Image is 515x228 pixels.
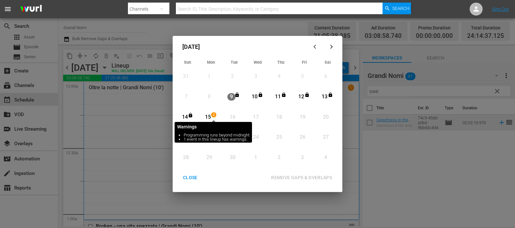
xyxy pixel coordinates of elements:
[298,154,306,161] div: 3
[231,60,238,65] span: Tue
[275,154,283,161] div: 2
[322,73,330,80] div: 6
[252,134,260,141] div: 24
[205,73,213,80] div: 1
[205,93,213,101] div: 8
[275,114,283,121] div: 18
[16,2,47,17] img: ans4CAIJ8jUAAAAAAAAAAAAAAAAAAAAAAAAgQb4GAAAAAAAAAAAAAAAAAAAAAAAAJMjXAAAAAAAAAAAAAAAAAAAAAAAAgAT5G...
[275,73,283,80] div: 4
[252,154,260,161] div: 1
[298,73,306,80] div: 5
[322,154,330,161] div: 4
[302,60,307,65] span: Fri
[325,60,331,65] span: Sat
[322,114,330,121] div: 20
[178,174,203,182] div: CLOSE
[182,134,190,141] div: 21
[182,93,190,101] div: 7
[252,114,260,121] div: 17
[204,114,212,121] div: 15
[298,134,306,141] div: 26
[321,93,329,101] div: 13
[212,112,216,117] span: 2
[228,154,236,161] div: 30
[322,134,330,141] div: 27
[176,39,308,55] div: [DATE]
[254,60,262,65] span: Wed
[298,114,306,121] div: 19
[228,134,236,141] div: 23
[277,60,284,65] span: Thu
[205,154,213,161] div: 29
[275,134,283,141] div: 25
[228,73,236,80] div: 2
[4,5,12,13] span: menu
[228,114,236,121] div: 16
[175,172,205,184] button: CLOSE
[392,3,409,14] span: Search
[227,93,235,101] div: 9
[492,6,509,12] a: Sign Out
[182,73,190,80] div: 31
[297,93,305,101] div: 12
[207,60,215,65] span: Mon
[205,134,213,141] div: 22
[252,73,260,80] div: 3
[251,93,259,101] div: 10
[184,60,191,65] span: Sun
[181,114,189,121] div: 14
[182,154,190,161] div: 28
[274,93,282,101] div: 11
[176,58,339,168] div: Month View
